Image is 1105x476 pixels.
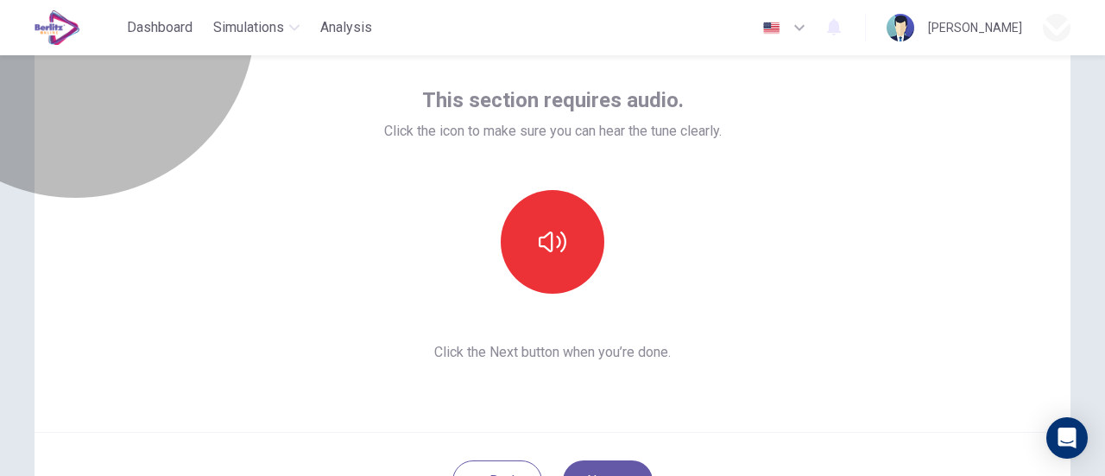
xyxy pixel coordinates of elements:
img: en [761,22,782,35]
span: Analysis [320,17,372,38]
span: Click the icon to make sure you can hear the tune clearly. [384,121,722,142]
img: EduSynch logo [35,10,80,45]
div: Open Intercom Messenger [1046,417,1088,459]
span: Click the Next button when you’re done. [384,342,722,363]
img: Profile picture [887,14,914,41]
span: This section requires audio. [422,86,684,114]
div: [PERSON_NAME] [928,17,1022,38]
span: Simulations [213,17,284,38]
span: Dashboard [127,17,193,38]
